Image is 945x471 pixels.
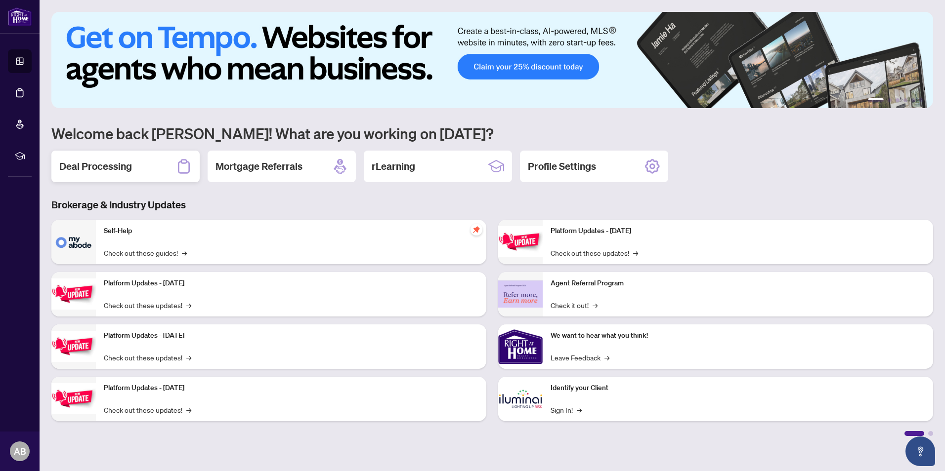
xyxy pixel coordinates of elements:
[498,280,543,308] img: Agent Referral Program
[551,278,925,289] p: Agent Referral Program
[186,404,191,415] span: →
[551,300,598,311] a: Check it out!→
[551,226,925,236] p: Platform Updates - [DATE]
[593,300,598,311] span: →
[551,404,582,415] a: Sign In!→
[888,98,892,102] button: 2
[551,330,925,341] p: We want to hear what you think!
[498,226,543,257] img: Platform Updates - June 23, 2025
[498,377,543,421] img: Identify your Client
[8,7,32,26] img: logo
[59,159,132,173] h2: Deal Processing
[528,159,596,173] h2: Profile Settings
[182,247,187,258] span: →
[104,352,191,363] a: Check out these updates!→
[551,247,638,258] a: Check out these updates!→
[551,383,925,393] p: Identify your Client
[498,324,543,369] img: We want to hear what you think!
[104,278,478,289] p: Platform Updates - [DATE]
[868,98,884,102] button: 1
[14,444,26,458] span: AB
[51,220,96,264] img: Self-Help
[551,352,609,363] a: Leave Feedback→
[104,226,478,236] p: Self-Help
[51,383,96,414] img: Platform Updates - July 8, 2025
[919,98,923,102] button: 6
[51,198,933,212] h3: Brokerage & Industry Updates
[903,98,907,102] button: 4
[104,247,187,258] a: Check out these guides!→
[104,404,191,415] a: Check out these updates!→
[604,352,609,363] span: →
[471,224,482,235] span: pushpin
[577,404,582,415] span: →
[104,383,478,393] p: Platform Updates - [DATE]
[51,278,96,310] img: Platform Updates - September 16, 2025
[51,12,933,108] img: Slide 0
[51,331,96,362] img: Platform Updates - July 21, 2025
[896,98,900,102] button: 3
[186,300,191,311] span: →
[104,330,478,341] p: Platform Updates - [DATE]
[905,436,935,466] button: Open asap
[911,98,915,102] button: 5
[104,300,191,311] a: Check out these updates!→
[372,159,415,173] h2: rLearning
[186,352,191,363] span: →
[215,159,302,173] h2: Mortgage Referrals
[51,124,933,143] h1: Welcome back [PERSON_NAME]! What are you working on [DATE]?
[633,247,638,258] span: →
